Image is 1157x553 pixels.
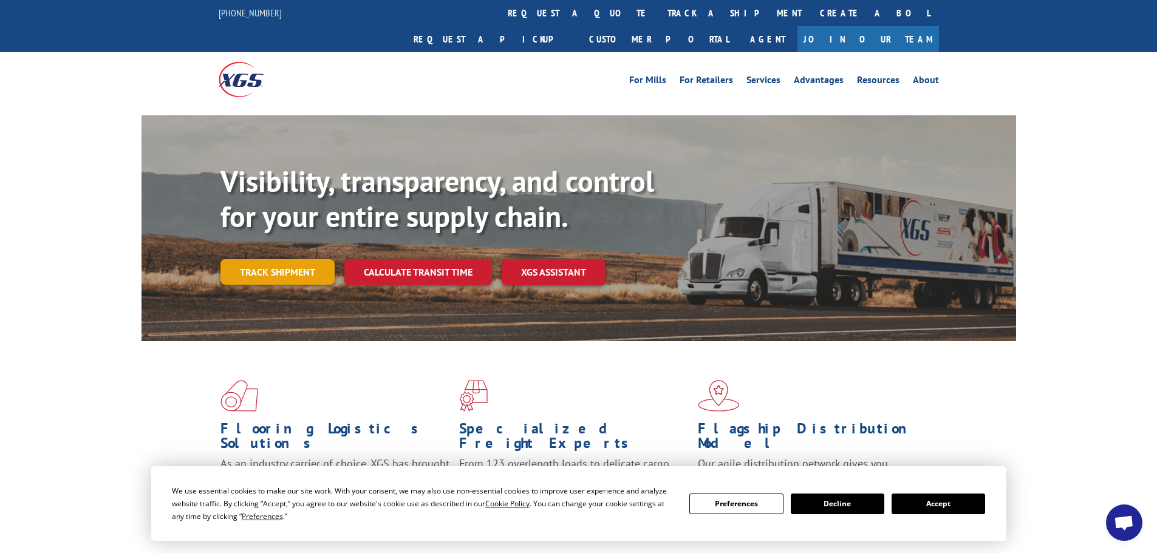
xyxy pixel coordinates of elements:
p: From 123 overlength loads to delicate cargo, our experienced staff knows the best way to move you... [459,456,689,511]
a: Customer Portal [580,26,738,52]
a: Services [746,75,780,89]
a: Calculate transit time [344,259,492,285]
button: Preferences [689,494,783,514]
a: Request a pickup [404,26,580,52]
span: Our agile distribution network gives you nationwide inventory management on demand. [698,456,921,485]
a: Track shipment [220,259,335,285]
div: We use essential cookies to make our site work. With your consent, we may also use non-essential ... [172,484,675,523]
a: For Retailers [680,75,733,89]
a: Agent [738,26,797,52]
h1: Flagship Distribution Model [698,421,927,456]
span: Cookie Policy [485,498,530,509]
button: Decline [791,494,884,514]
span: Preferences [242,511,283,521]
img: xgs-icon-focused-on-flooring-red [459,380,488,412]
a: Advantages [794,75,844,89]
h1: Specialized Freight Experts [459,421,689,456]
h1: Flooring Logistics Solutions [220,421,450,456]
a: Resources [857,75,899,89]
img: xgs-icon-total-supply-chain-intelligence-red [220,380,258,412]
b: Visibility, transparency, and control for your entire supply chain. [220,162,654,235]
span: As an industry carrier of choice, XGS has brought innovation and dedication to flooring logistics... [220,456,449,500]
div: Cookie Consent Prompt [151,466,1006,541]
div: Open chat [1106,504,1142,541]
a: Join Our Team [797,26,939,52]
a: About [913,75,939,89]
button: Accept [892,494,985,514]
img: xgs-icon-flagship-distribution-model-red [698,380,740,412]
a: For Mills [629,75,666,89]
a: XGS ASSISTANT [502,259,606,285]
a: [PHONE_NUMBER] [219,7,282,19]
